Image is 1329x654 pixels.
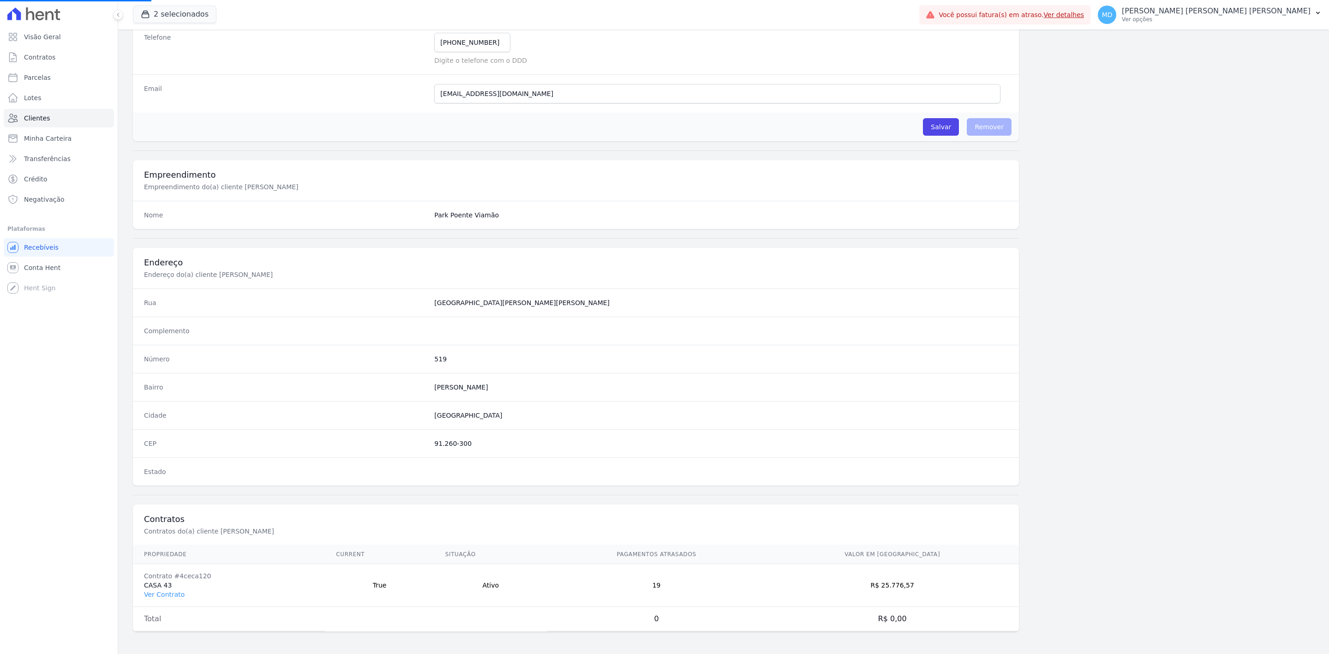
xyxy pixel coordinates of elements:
[4,48,114,66] a: Contratos
[24,93,42,102] span: Lotes
[24,32,61,42] span: Visão Geral
[144,257,1008,268] h3: Endereço
[144,298,427,307] dt: Rua
[325,564,434,607] td: True
[144,33,427,65] dt: Telefone
[24,154,71,163] span: Transferências
[547,564,766,607] td: 19
[1044,11,1084,18] a: Ver detalhes
[24,73,51,82] span: Parcelas
[144,210,427,220] dt: Nome
[7,223,110,234] div: Plataformas
[133,607,325,631] td: Total
[133,545,325,564] th: Propriedade
[434,56,1008,65] p: Digite o telefone com o DDD
[24,174,48,184] span: Crédito
[4,258,114,277] a: Conta Hent
[144,467,427,476] dt: Estado
[434,411,1008,420] dd: [GEOGRAPHIC_DATA]
[766,564,1019,607] td: R$ 25.776,57
[434,354,1008,364] dd: 519
[144,439,427,448] dt: CEP
[434,298,1008,307] dd: [GEOGRAPHIC_DATA][PERSON_NAME][PERSON_NAME]
[1090,2,1329,28] button: MD [PERSON_NAME] [PERSON_NAME] [PERSON_NAME] Ver opções
[4,109,114,127] a: Clientes
[434,439,1008,448] dd: 91.260-300
[133,6,216,23] button: 2 selecionados
[144,514,1008,525] h3: Contratos
[144,411,427,420] dt: Cidade
[4,190,114,209] a: Negativação
[24,243,59,252] span: Recebíveis
[144,527,454,536] p: Contratos do(a) cliente [PERSON_NAME]
[434,210,1008,220] dd: Park Poente Viamão
[547,545,766,564] th: Pagamentos Atrasados
[4,89,114,107] a: Lotes
[1122,16,1311,23] p: Ver opções
[434,564,547,607] td: Ativo
[144,84,427,103] dt: Email
[144,182,454,192] p: Empreendimento do(a) cliente [PERSON_NAME]
[24,114,50,123] span: Clientes
[1102,12,1113,18] span: MD
[144,169,1008,180] h3: Empreendimento
[144,383,427,392] dt: Bairro
[939,10,1084,20] span: Você possui fatura(s) em atraso.
[4,238,114,257] a: Recebíveis
[325,545,434,564] th: Current
[967,118,1012,136] span: Remover
[766,545,1019,564] th: Valor em [GEOGRAPHIC_DATA]
[434,383,1008,392] dd: [PERSON_NAME]
[24,53,55,62] span: Contratos
[1122,6,1311,16] p: [PERSON_NAME] [PERSON_NAME] [PERSON_NAME]
[144,571,314,581] div: Contrato #4ceca120
[4,129,114,148] a: Minha Carteira
[144,270,454,279] p: Endereço do(a) cliente [PERSON_NAME]
[4,28,114,46] a: Visão Geral
[4,150,114,168] a: Transferências
[133,564,325,607] td: CASA 43
[4,68,114,87] a: Parcelas
[766,607,1019,631] td: R$ 0,00
[434,545,547,564] th: Situação
[4,170,114,188] a: Crédito
[144,591,185,598] a: Ver Contrato
[24,195,65,204] span: Negativação
[144,326,427,336] dt: Complemento
[547,607,766,631] td: 0
[24,263,60,272] span: Conta Hent
[144,354,427,364] dt: Número
[24,134,72,143] span: Minha Carteira
[923,118,959,136] input: Salvar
